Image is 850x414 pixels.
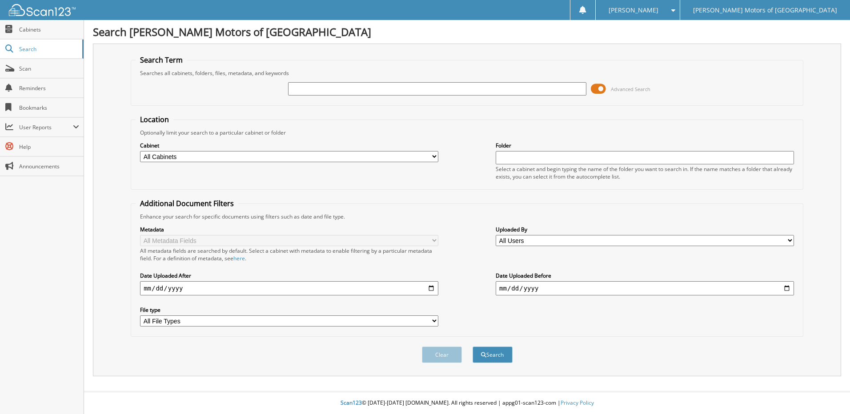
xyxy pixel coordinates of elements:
label: Uploaded By [496,226,794,233]
span: Announcements [19,163,79,170]
span: Bookmarks [19,104,79,111]
label: Folder [496,142,794,149]
div: Searches all cabinets, folders, files, metadata, and keywords [136,69,798,77]
span: Reminders [19,84,79,92]
input: end [496,281,794,295]
div: Select a cabinet and begin typing the name of the folder you want to search in. If the name match... [496,165,794,180]
legend: Search Term [136,55,187,65]
legend: Location [136,115,173,124]
span: Cabinets [19,26,79,33]
label: File type [140,306,438,314]
label: Metadata [140,226,438,233]
button: Clear [422,346,462,363]
span: Advanced Search [611,86,650,92]
span: Help [19,143,79,151]
a: Privacy Policy [561,399,594,406]
h1: Search [PERSON_NAME] Motors of [GEOGRAPHIC_DATA] [93,24,841,39]
div: All metadata fields are searched by default. Select a cabinet with metadata to enable filtering b... [140,247,438,262]
a: here [233,255,245,262]
label: Date Uploaded After [140,272,438,279]
div: © [DATE]-[DATE] [DOMAIN_NAME]. All rights reserved | appg01-scan123-com | [84,392,850,414]
label: Cabinet [140,142,438,149]
div: Optionally limit your search to a particular cabinet or folder [136,129,798,136]
span: [PERSON_NAME] [609,8,658,13]
span: Scan [19,65,79,72]
span: User Reports [19,123,73,131]
div: Enhance your search for specific documents using filters such as date and file type. [136,213,798,220]
span: Scan123 [341,399,362,406]
input: start [140,281,438,295]
span: [PERSON_NAME] Motors of [GEOGRAPHIC_DATA] [693,8,837,13]
span: Search [19,45,78,53]
img: scan123-logo-white.svg [9,4,76,16]
legend: Additional Document Filters [136,199,238,208]
label: Date Uploaded Before [496,272,794,279]
button: Search [473,346,513,363]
